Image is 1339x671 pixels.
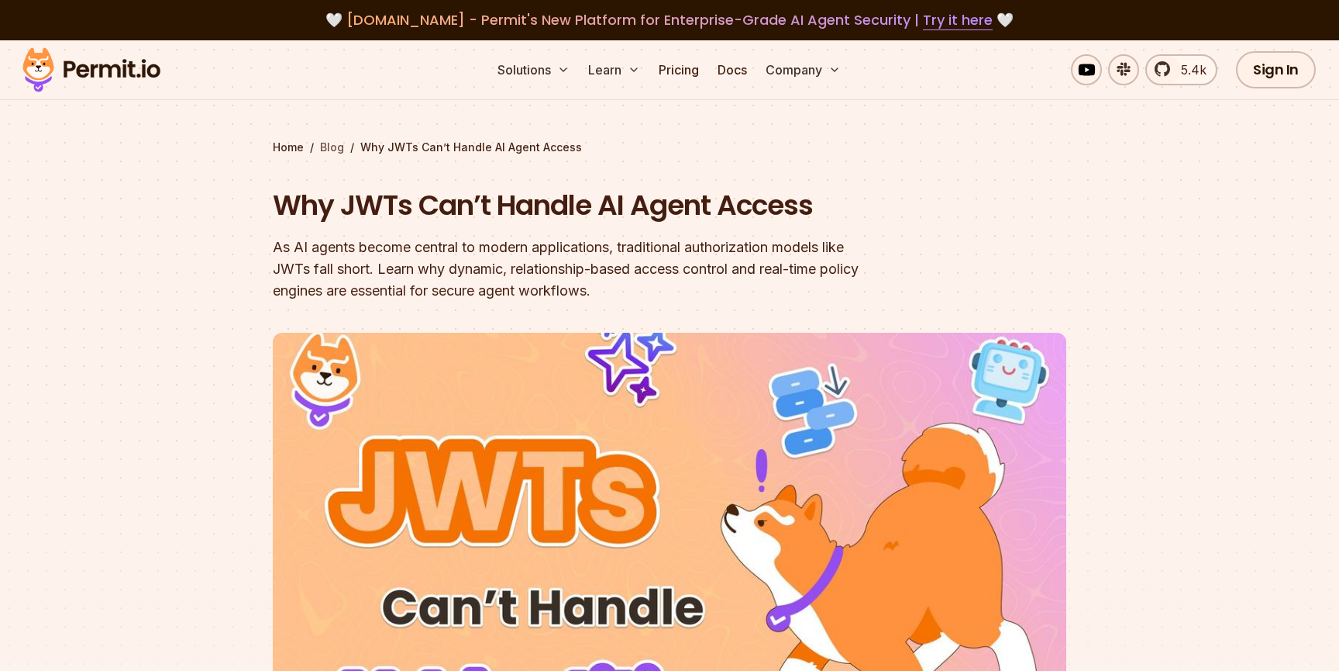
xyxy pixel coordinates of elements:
[15,43,167,96] img: Permit logo
[273,140,1066,155] div: / /
[1172,61,1206,79] span: 5.4k
[711,54,753,85] a: Docs
[273,186,868,225] h1: Why JWTs Can’t Handle AI Agent Access
[273,237,868,302] div: As AI agents become central to modern applications, traditional authorization models like JWTs fa...
[37,9,1302,31] div: 🤍 🤍
[652,54,705,85] a: Pricing
[346,10,993,29] span: [DOMAIN_NAME] - Permit's New Platform for Enterprise-Grade AI Agent Security |
[759,54,847,85] button: Company
[923,10,993,30] a: Try it here
[491,54,576,85] button: Solutions
[1145,54,1217,85] a: 5.4k
[1236,51,1316,88] a: Sign In
[273,140,304,155] a: Home
[320,140,344,155] a: Blog
[582,54,646,85] button: Learn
